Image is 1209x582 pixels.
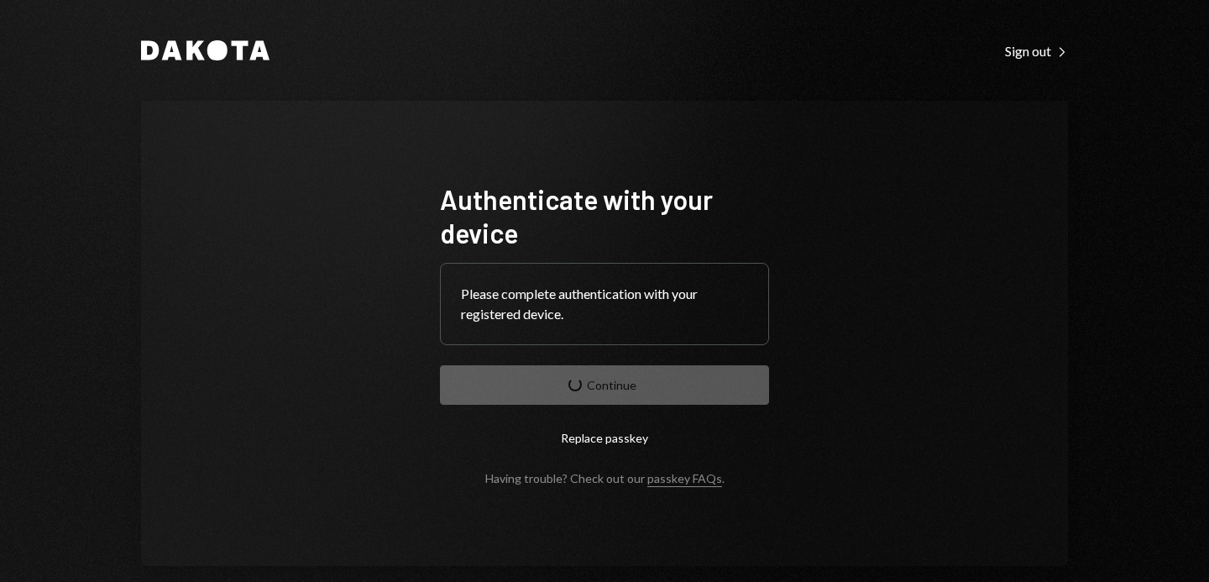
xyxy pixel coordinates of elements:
[440,182,769,249] h1: Authenticate with your device
[461,284,748,324] div: Please complete authentication with your registered device.
[1005,43,1068,60] div: Sign out
[647,471,722,487] a: passkey FAQs
[440,418,769,458] button: Replace passkey
[1005,41,1068,60] a: Sign out
[485,471,725,485] div: Having trouble? Check out our .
